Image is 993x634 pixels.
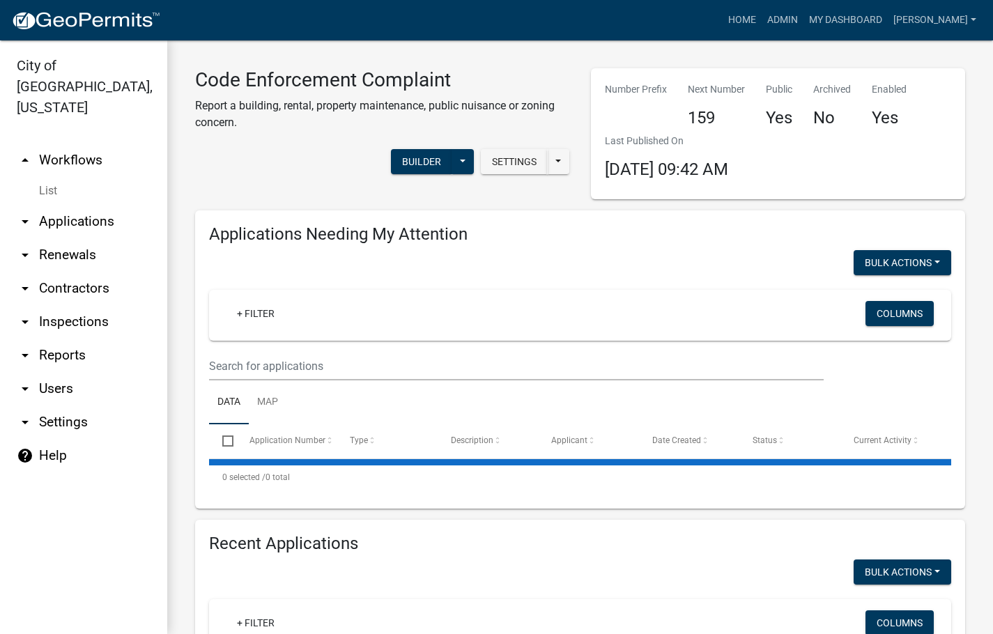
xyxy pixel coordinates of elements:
[17,447,33,464] i: help
[605,160,728,179] span: [DATE] 09:42 AM
[753,435,777,445] span: Status
[437,424,538,458] datatable-header-cell: Description
[17,314,33,330] i: arrow_drop_down
[17,414,33,431] i: arrow_drop_down
[222,472,265,482] span: 0 selected /
[551,435,587,445] span: Applicant
[688,108,745,128] h4: 159
[391,149,452,174] button: Builder
[17,152,33,169] i: arrow_drop_up
[652,435,701,445] span: Date Created
[688,82,745,97] p: Next Number
[451,435,493,445] span: Description
[481,149,548,174] button: Settings
[723,7,762,33] a: Home
[872,82,907,97] p: Enabled
[854,559,951,585] button: Bulk Actions
[872,108,907,128] h4: Yes
[195,68,570,92] h3: Code Enforcement Complaint
[195,98,570,131] p: Report a building, rental, property maintenance, public nuisance or zoning concern.
[813,108,851,128] h4: No
[840,424,941,458] datatable-header-cell: Current Activity
[209,424,236,458] datatable-header-cell: Select
[605,134,728,148] p: Last Published On
[209,534,951,554] h4: Recent Applications
[813,82,851,97] p: Archived
[249,380,286,425] a: Map
[209,224,951,245] h4: Applications Needing My Attention
[17,347,33,364] i: arrow_drop_down
[17,380,33,397] i: arrow_drop_down
[350,435,368,445] span: Type
[17,213,33,230] i: arrow_drop_down
[226,301,286,326] a: + Filter
[888,7,982,33] a: [PERSON_NAME]
[209,460,951,495] div: 0 total
[538,424,639,458] datatable-header-cell: Applicant
[209,380,249,425] a: Data
[803,7,888,33] a: My Dashboard
[17,280,33,297] i: arrow_drop_down
[605,82,667,97] p: Number Prefix
[739,424,840,458] datatable-header-cell: Status
[766,108,792,128] h4: Yes
[249,435,325,445] span: Application Number
[865,301,934,326] button: Columns
[854,250,951,275] button: Bulk Actions
[766,82,792,97] p: Public
[337,424,438,458] datatable-header-cell: Type
[236,424,337,458] datatable-header-cell: Application Number
[209,352,824,380] input: Search for applications
[854,435,911,445] span: Current Activity
[17,247,33,263] i: arrow_drop_down
[638,424,739,458] datatable-header-cell: Date Created
[762,7,803,33] a: Admin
